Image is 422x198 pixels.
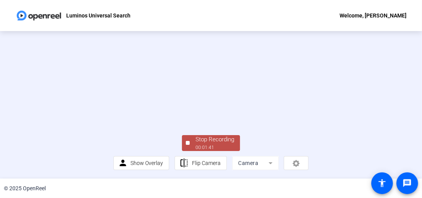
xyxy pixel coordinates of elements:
mat-icon: accessibility [377,179,387,188]
img: OpenReel logo [15,8,62,23]
div: 00:01:41 [196,144,234,151]
div: © 2025 OpenReel [4,184,46,193]
div: Stop Recording [196,135,234,144]
button: Flip Camera [175,156,227,170]
mat-icon: flip [179,158,189,168]
span: Flip Camera [192,160,221,166]
button: Show Overlay [113,156,170,170]
mat-icon: message [403,179,412,188]
button: Stop Recording00:01:41 [182,135,240,151]
div: Welcome, [PERSON_NAME] [340,11,407,20]
span: Show Overlay [130,160,163,166]
mat-icon: person [118,158,128,168]
p: Luminos Universal Search [66,11,130,20]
